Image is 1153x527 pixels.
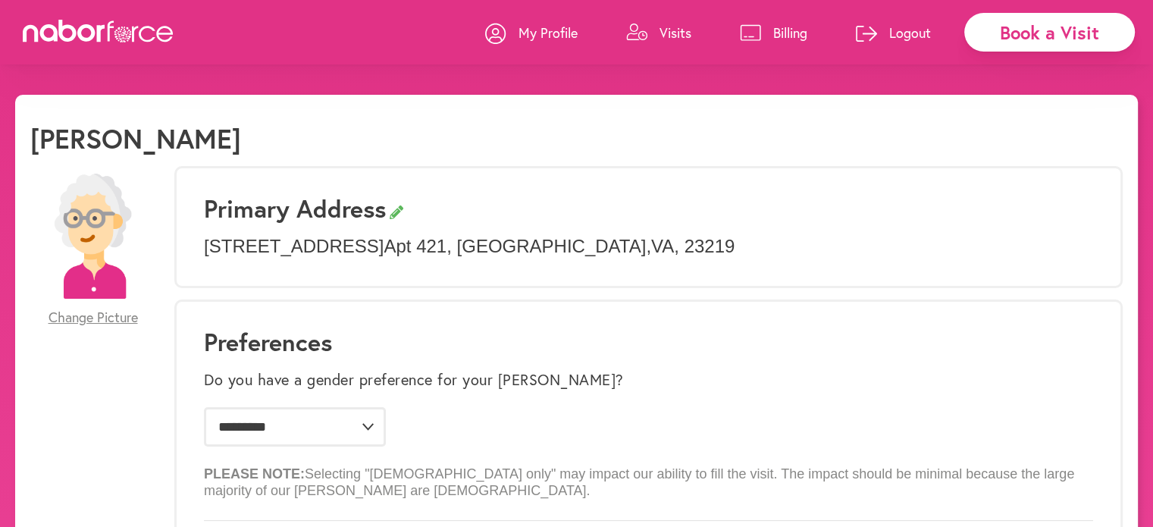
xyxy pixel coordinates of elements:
p: Visits [660,24,691,42]
h1: Preferences [204,328,1093,356]
div: Book a Visit [964,13,1135,52]
p: Selecting "[DEMOGRAPHIC_DATA] only" may impact our ability to fill the visit. The impact should b... [204,454,1093,499]
a: Visits [626,10,691,55]
h1: [PERSON_NAME] [30,122,241,155]
a: My Profile [485,10,578,55]
p: My Profile [519,24,578,42]
p: Logout [889,24,931,42]
img: efc20bcf08b0dac87679abea64c1faab.png [30,174,155,299]
p: Billing [773,24,807,42]
a: Billing [740,10,807,55]
a: Logout [856,10,931,55]
h3: Primary Address [204,194,1093,223]
span: Change Picture [49,309,138,326]
p: [STREET_ADDRESS] Apt 421 , [GEOGRAPHIC_DATA] , VA , 23219 [204,236,1093,258]
b: PLEASE NOTE: [204,466,305,482]
label: Do you have a gender preference for your [PERSON_NAME]? [204,371,624,389]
